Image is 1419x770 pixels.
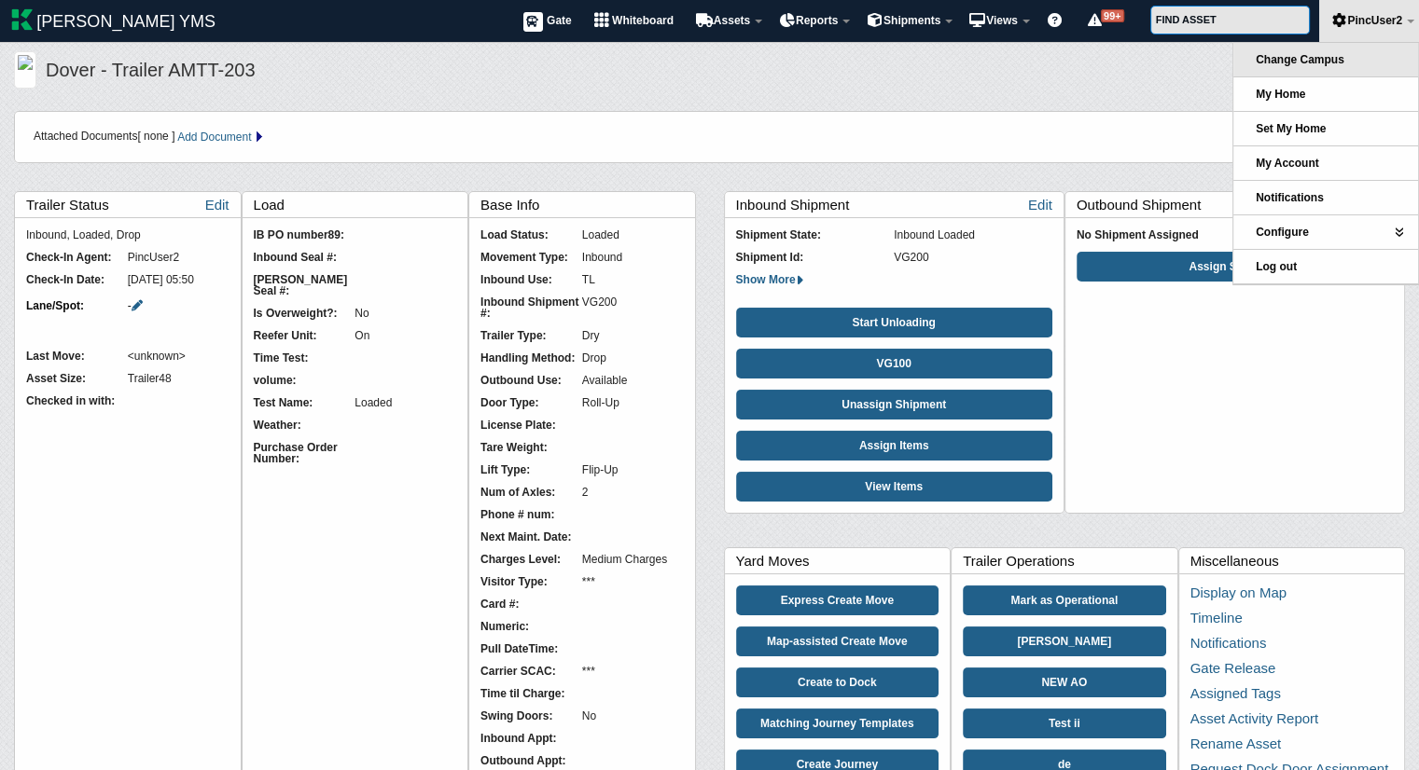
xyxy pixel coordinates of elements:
[480,621,582,632] div: Numeric:
[736,349,1052,378] button: VG100
[26,252,128,263] div: Check-In Agent:
[736,431,1052,461] a: Assign Items
[736,472,1052,502] a: View Items
[128,296,230,317] label: -
[1028,192,1052,217] a: Edit
[480,576,582,587] div: Visitor Type:
[963,667,1166,697] a: NEW AO
[480,397,582,408] div: Door Type:
[205,192,230,217] a: Edit
[736,708,939,738] a: Matching Journey Templates
[1190,710,1319,726] a: Asset Activity Report
[1077,192,1404,217] label: Outbound Shipment
[14,51,36,89] img: logo_kft-dov.png
[1233,215,1418,250] li: Configure
[582,554,684,565] div: Medium Charges
[26,296,128,317] label: Lane/Spot:
[26,373,128,384] div: Asset Size:
[355,308,456,319] div: No
[254,192,468,217] label: Load
[963,585,1166,615] a: Mark as Operational
[11,8,34,31] img: kaleris_logo-3ebf2631ebc22a01c0151beb3e8d9086943fb6b0da84f721a237efad54b5fda7.svg
[137,131,174,144] em: [ none ]
[480,192,695,217] label: Base Info
[736,252,895,263] div: Shipment Id:
[128,252,230,263] div: PincUser2
[254,252,355,263] div: Inbound Seal #:
[1256,226,1309,239] span: Configure
[582,375,684,386] div: Available
[480,229,582,241] div: Load Status:
[128,351,230,362] div: <unknown>
[582,274,684,285] div: TL
[1256,53,1344,66] span: Change Campus
[254,330,355,341] div: Reefer Unit:
[480,688,582,699] div: Time til Charge:
[480,375,582,386] div: Outbound Use:
[1190,584,1287,600] a: Display on Map
[480,442,582,453] div: Tare Weight:
[1256,191,1324,204] span: Notifications
[1347,14,1402,27] span: PincUser2
[480,252,582,263] div: Movement Type:
[582,252,684,263] div: Inbound
[1150,6,1310,34] input: FIND ASSET
[1256,157,1319,170] span: My Account
[480,643,582,654] div: Pull DateTime:
[355,330,456,341] div: On
[986,14,1018,27] span: Views
[480,509,582,520] div: Phone # num:
[1256,88,1305,101] span: My Home
[894,252,1052,263] div: VG200
[1190,736,1282,751] a: Rename Asset
[736,229,895,241] div: Shipment State:
[963,626,1166,656] a: [PERSON_NAME]
[26,351,128,362] div: Last Move:
[1190,610,1243,626] a: Timeline
[254,352,355,364] div: Time Test:
[1077,252,1393,282] button: Assign Shipment
[480,296,582,319] div: Inbound Shipment #:
[254,375,355,386] div: volume:
[355,397,456,408] div: Loaded
[736,308,1052,337] button: Start Unloading
[254,229,355,241] div: IB PO number89:
[1256,260,1297,273] span: Log out
[26,274,128,285] div: Check-In Date:
[480,666,582,677] div: Carrier SCAC:
[582,296,684,319] div: VG200
[582,487,684,498] div: 2
[796,14,838,27] span: Reports
[254,419,355,431] div: Weather:
[1101,9,1124,22] span: 99+
[883,14,940,27] span: Shipments
[480,464,582,475] div: Lift Type:
[582,229,684,241] div: Loaded
[254,274,355,296] div: [PERSON_NAME] Seal #:
[582,710,684,722] div: No
[254,308,355,319] div: Is Overweight?:
[177,131,265,144] a: Add Document
[480,274,582,285] div: Inbound Use:
[480,733,582,744] div: Inbound Appt:
[480,352,582,364] div: Handling Method:
[128,274,230,285] div: [DATE] 05:50
[547,14,572,27] span: Gate
[254,397,355,408] div: Test Name:
[480,710,582,722] div: Swing Doors:
[1190,685,1281,701] a: Assigned Tags
[714,14,750,27] span: Assets
[480,755,582,766] div: Outbound Appt:
[36,12,216,31] span: [PERSON_NAME] YMS
[1190,548,1405,573] label: Miscellaneous
[894,229,1052,241] div: Inbound Loaded
[480,487,582,498] div: Num of Axles:
[736,273,803,286] a: Show More
[254,442,355,464] div: Purchase Order Number:
[1077,229,1393,241] div: No Shipment Assigned
[612,14,674,27] span: Whiteboard
[26,395,128,406] div: Checked in with:
[128,373,230,384] div: Trailer48
[736,548,951,573] label: Yard Moves
[480,419,582,431] div: License Plate:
